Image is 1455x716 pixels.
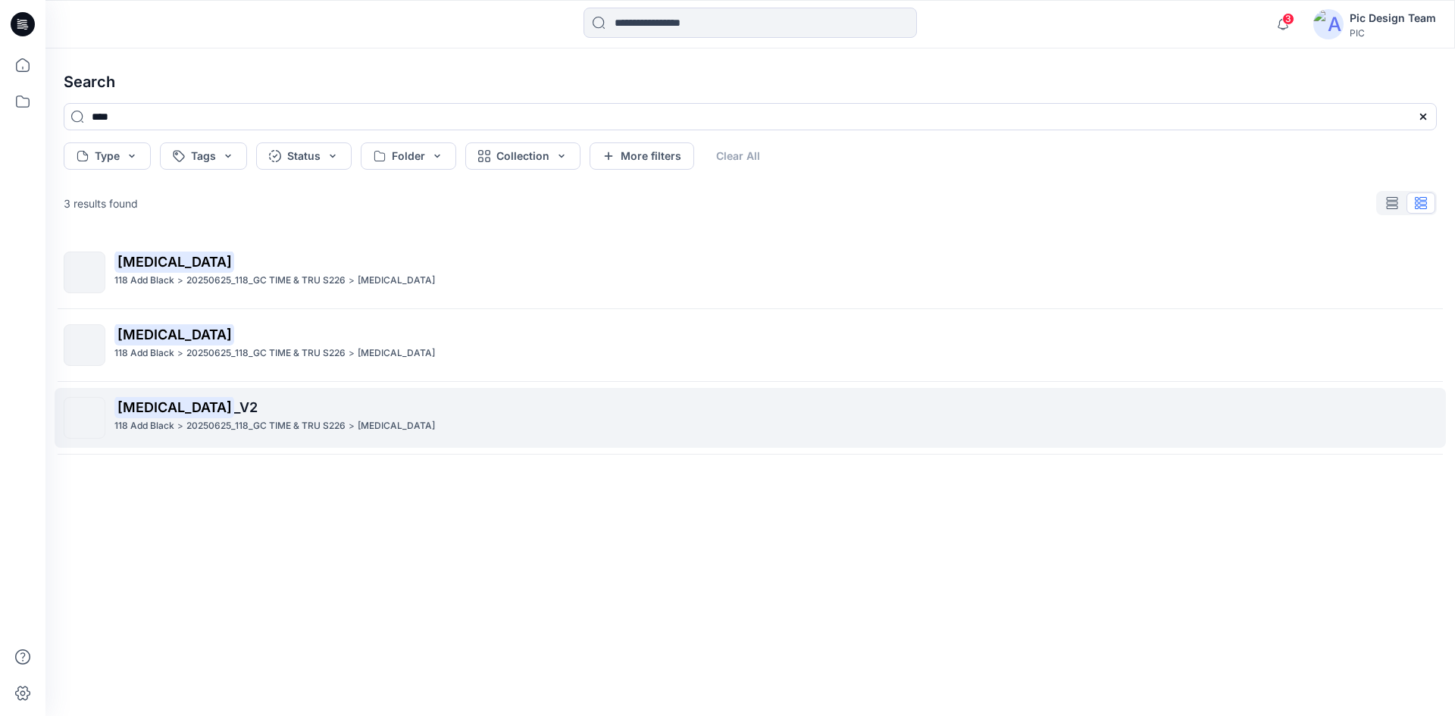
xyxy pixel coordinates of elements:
button: Folder [361,142,456,170]
a: [MEDICAL_DATA]118 Add Black>20250625_118_GC TIME & TRU S226>[MEDICAL_DATA] [55,242,1446,302]
p: > [177,345,183,361]
span: _V2 [234,399,258,415]
button: More filters [590,142,694,170]
p: 20250625_118_GC TIME & TRU S226 [186,273,346,289]
button: Status [256,142,352,170]
p: > [349,273,355,289]
div: Pic Design Team [1350,9,1436,27]
p: MUSE [358,273,435,289]
button: Collection [465,142,580,170]
p: > [349,345,355,361]
mark: [MEDICAL_DATA] [114,251,234,272]
mark: [MEDICAL_DATA] [114,324,234,345]
p: 3 results found [64,195,138,211]
div: PIC [1350,27,1436,39]
span: 3 [1282,13,1294,25]
h4: Search [52,61,1449,103]
button: Type [64,142,151,170]
a: [MEDICAL_DATA]118 Add Black>20250625_118_GC TIME & TRU S226>[MEDICAL_DATA] [55,315,1446,375]
p: > [349,418,355,434]
p: > [177,273,183,289]
button: Tags [160,142,247,170]
p: > [177,418,183,434]
p: 118 Add Black [114,345,174,361]
p: 20250625_118_GC TIME & TRU S226 [186,418,346,434]
p: MUSE [358,418,435,434]
p: 118 Add Black [114,418,174,434]
p: MUSE [358,345,435,361]
p: 20250625_118_GC TIME & TRU S226 [186,345,346,361]
mark: [MEDICAL_DATA] [114,396,234,417]
p: 118 Add Black [114,273,174,289]
a: [MEDICAL_DATA]_V2118 Add Black>20250625_118_GC TIME & TRU S226>[MEDICAL_DATA] [55,388,1446,448]
img: avatar [1313,9,1344,39]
